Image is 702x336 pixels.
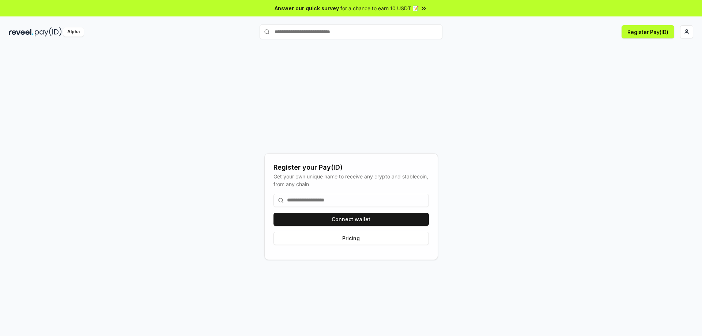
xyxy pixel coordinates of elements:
div: Alpha [63,27,84,37]
span: for a chance to earn 10 USDT 📝 [340,4,419,12]
button: Pricing [273,232,429,245]
span: Answer our quick survey [275,4,339,12]
div: Get your own unique name to receive any crypto and stablecoin, from any chain [273,173,429,188]
div: Register your Pay(ID) [273,162,429,173]
button: Connect wallet [273,213,429,226]
img: reveel_dark [9,27,33,37]
button: Register Pay(ID) [622,25,674,38]
img: pay_id [35,27,62,37]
